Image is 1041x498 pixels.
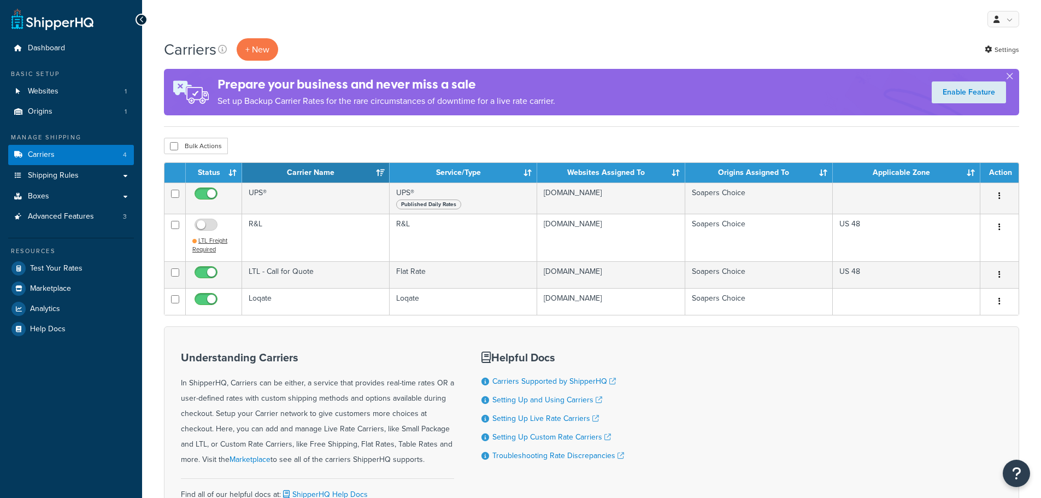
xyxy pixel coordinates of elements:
a: Help Docs [8,319,134,339]
a: Test Your Rates [8,259,134,278]
span: 1 [125,107,127,116]
a: Marketplace [8,279,134,298]
a: Marketplace [230,454,270,465]
span: Test Your Rates [30,264,83,273]
td: US 48 [833,214,980,261]
span: 1 [125,87,127,96]
span: Shipping Rules [28,171,79,180]
span: Origins [28,107,52,116]
span: 4 [123,150,127,160]
a: Setting Up Custom Rate Carriers [492,431,611,443]
th: Carrier Name: activate to sort column ascending [242,163,390,183]
th: Service/Type: activate to sort column ascending [390,163,537,183]
th: Status: activate to sort column ascending [186,163,242,183]
span: Boxes [28,192,49,201]
td: R&L [390,214,537,261]
span: Published Daily Rates [396,200,461,209]
a: Origins 1 [8,102,134,122]
button: Open Resource Center [1003,460,1030,487]
a: Websites 1 [8,81,134,102]
td: Soapers Choice [685,261,833,288]
td: Loqate [390,288,537,315]
th: Websites Assigned To: activate to sort column ascending [537,163,685,183]
li: Carriers [8,145,134,165]
span: Dashboard [28,44,65,53]
td: [DOMAIN_NAME] [537,183,685,214]
th: Applicable Zone: activate to sort column ascending [833,163,980,183]
td: Flat Rate [390,261,537,288]
a: Settings [985,42,1019,57]
td: UPS® [390,183,537,214]
span: 3 [123,212,127,221]
a: Analytics [8,299,134,319]
td: Soapers Choice [685,288,833,315]
button: Bulk Actions [164,138,228,154]
li: Advanced Features [8,207,134,227]
a: Advanced Features 3 [8,207,134,227]
div: Manage Shipping [8,133,134,142]
span: LTL Freight Required [192,236,227,254]
div: Basic Setup [8,69,134,79]
button: + New [237,38,278,61]
th: Origins Assigned To: activate to sort column ascending [685,163,833,183]
a: Shipping Rules [8,166,134,186]
td: Loqate [242,288,390,315]
span: Carriers [28,150,55,160]
a: Carriers Supported by ShipperHQ [492,376,616,387]
li: Origins [8,102,134,122]
a: ShipperHQ Home [11,8,93,30]
a: Dashboard [8,38,134,58]
td: Soapers Choice [685,183,833,214]
td: Soapers Choice [685,214,833,261]
a: Troubleshooting Rate Discrepancies [492,450,624,461]
span: Websites [28,87,58,96]
td: [DOMAIN_NAME] [537,261,685,288]
div: In ShipperHQ, Carriers can be either, a service that provides real-time rates OR a user-defined r... [181,351,454,467]
a: Setting Up Live Rate Carriers [492,413,599,424]
h1: Carriers [164,39,216,60]
td: UPS® [242,183,390,214]
td: [DOMAIN_NAME] [537,288,685,315]
h3: Understanding Carriers [181,351,454,364]
p: Set up Backup Carrier Rates for the rare circumstances of downtime for a live rate carrier. [217,93,555,109]
li: Websites [8,81,134,102]
span: Analytics [30,304,60,314]
td: US 48 [833,261,980,288]
td: LTL - Call for Quote [242,261,390,288]
td: R&L [242,214,390,261]
a: Carriers 4 [8,145,134,165]
span: Marketplace [30,284,71,294]
span: Help Docs [30,325,66,334]
img: ad-rules-rateshop-fe6ec290ccb7230408bd80ed9643f0289d75e0ffd9eb532fc0e269fcd187b520.png [164,69,217,115]
a: Enable Feature [932,81,1006,103]
th: Action [980,163,1019,183]
h3: Helpful Docs [481,351,624,364]
a: Setting Up and Using Carriers [492,394,602,406]
div: Resources [8,247,134,256]
td: [DOMAIN_NAME] [537,214,685,261]
span: Advanced Features [28,212,94,221]
a: Boxes [8,186,134,207]
h4: Prepare your business and never miss a sale [217,75,555,93]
